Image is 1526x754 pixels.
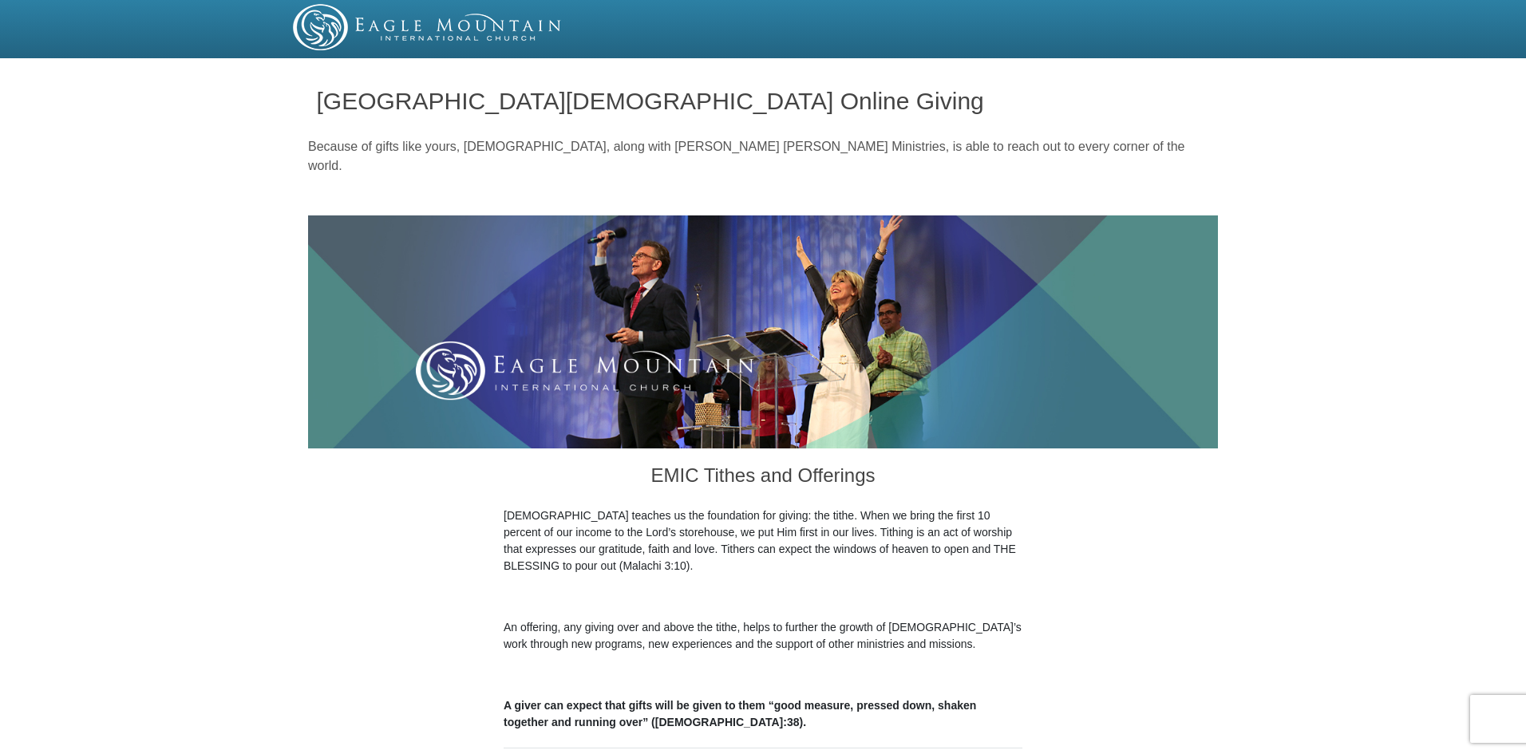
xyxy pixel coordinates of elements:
h3: EMIC Tithes and Offerings [504,448,1022,507]
p: Because of gifts like yours, [DEMOGRAPHIC_DATA], along with [PERSON_NAME] [PERSON_NAME] Ministrie... [308,137,1218,176]
p: An offering, any giving over and above the tithe, helps to further the growth of [DEMOGRAPHIC_DAT... [504,619,1022,653]
h1: [GEOGRAPHIC_DATA][DEMOGRAPHIC_DATA] Online Giving [317,88,1210,114]
img: EMIC [293,4,563,50]
b: A giver can expect that gifts will be given to them “good measure, pressed down, shaken together ... [504,699,976,728]
p: [DEMOGRAPHIC_DATA] teaches us the foundation for giving: the tithe. When we bring the first 10 pe... [504,507,1022,574]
